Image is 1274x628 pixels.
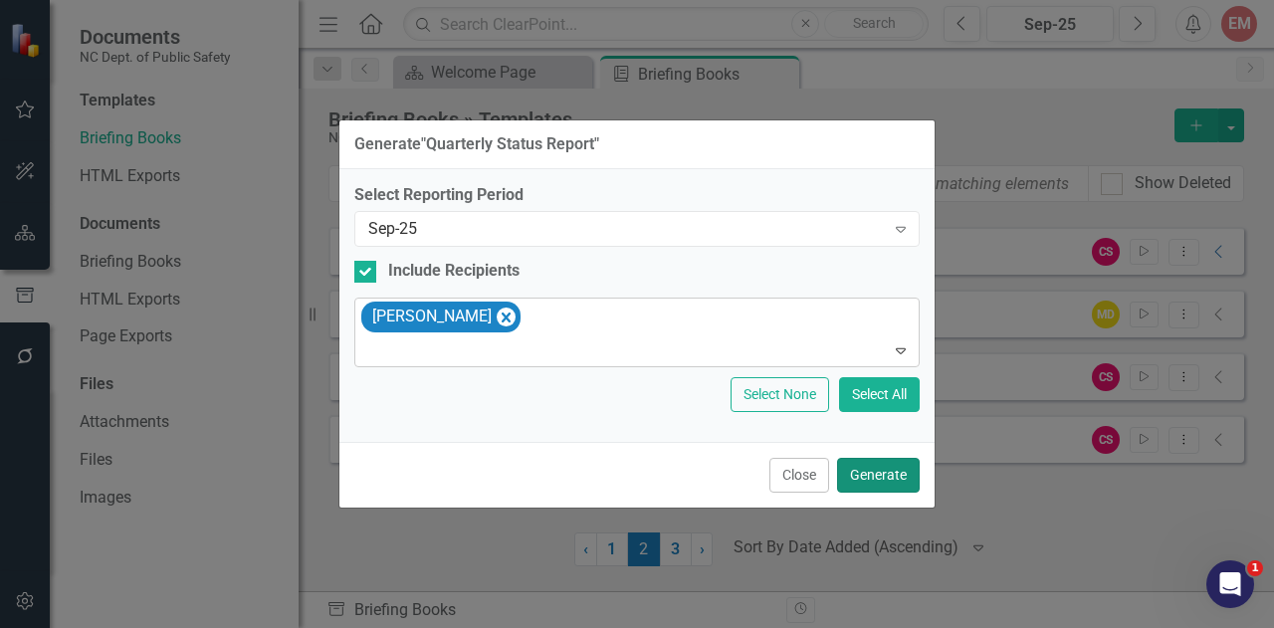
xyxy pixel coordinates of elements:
div: Generate " Quarterly Status Report " [354,135,599,153]
span: 1 [1247,560,1263,576]
button: Select All [839,377,920,412]
div: Remove Elizabeth Musto [497,308,516,326]
button: Select None [731,377,829,412]
button: Generate [837,458,920,493]
label: Select Reporting Period [354,184,920,207]
div: [PERSON_NAME] [366,303,495,331]
div: Include Recipients [388,260,520,283]
button: Close [769,458,829,493]
div: Sep-25 [368,218,885,241]
iframe: Intercom live chat [1206,560,1254,608]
